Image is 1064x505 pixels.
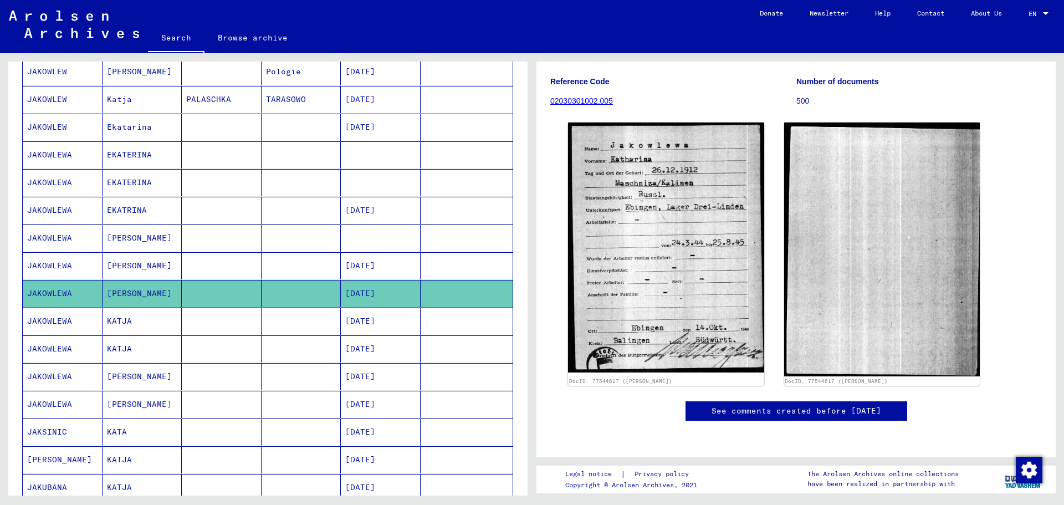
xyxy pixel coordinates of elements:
mat-cell: JAKOWLEWA [23,225,103,252]
mat-cell: [PERSON_NAME] [103,58,182,85]
img: 001.jpg [568,123,764,372]
mat-cell: KATJA [103,446,182,473]
img: 002.jpg [784,123,980,376]
mat-cell: Ekatarina [103,114,182,141]
div: Change consent [1015,456,1042,483]
mat-cell: EKATRINA [103,197,182,224]
mat-cell: [DATE] [341,114,421,141]
mat-cell: JAKUBANA [23,474,103,501]
mat-cell: [DATE] [341,308,421,335]
mat-cell: EKATERINA [103,141,182,169]
mat-cell: [DATE] [341,58,421,85]
mat-cell: JAKOWLEWA [23,197,103,224]
span: EN [1029,10,1041,18]
mat-cell: [DATE] [341,280,421,307]
mat-cell: [DATE] [341,363,421,390]
mat-cell: JAKOWLEWA [23,391,103,418]
mat-cell: PALASCHKA [182,86,262,113]
a: DocID: 77544617 ([PERSON_NAME]) [569,378,672,384]
mat-cell: JAKSINIC [23,419,103,446]
mat-cell: EKATERINA [103,169,182,196]
mat-cell: JAKOWLEW [23,114,103,141]
mat-cell: JAKOWLEWA [23,252,103,279]
mat-cell: JAKOWLEWA [23,335,103,363]
a: See comments created before [DATE] [712,405,881,417]
mat-cell: JAKOWLEWA [23,141,103,169]
mat-cell: [PERSON_NAME] [103,280,182,307]
mat-cell: [PERSON_NAME] [103,252,182,279]
a: Search [148,24,204,53]
p: 500 [796,95,1042,107]
mat-cell: [PERSON_NAME] [103,363,182,390]
a: DocID: 77544617 ([PERSON_NAME]) [785,378,888,384]
b: Reference Code [550,77,610,86]
p: Copyright © Arolsen Archives, 2021 [565,480,702,490]
p: have been realized in partnership with [807,479,959,489]
mat-cell: [DATE] [341,197,421,224]
mat-cell: Katja [103,86,182,113]
a: Privacy policy [626,468,702,480]
a: 02030301002.005 [550,96,613,105]
mat-cell: JAKOWLEWA [23,169,103,196]
mat-cell: JAKOWLEWA [23,308,103,335]
mat-cell: JAKOWLEWA [23,363,103,390]
mat-cell: [DATE] [341,86,421,113]
b: Number of documents [796,77,879,86]
mat-cell: KATJA [103,474,182,501]
mat-cell: JAKOWLEW [23,86,103,113]
a: Browse archive [204,24,301,51]
p: The Arolsen Archives online collections [807,469,959,479]
mat-cell: [DATE] [341,419,421,446]
mat-cell: [PERSON_NAME] [103,391,182,418]
mat-cell: [DATE] [341,446,421,473]
mat-cell: KATA [103,419,182,446]
div: | [565,468,702,480]
mat-cell: JAKOWLEW [23,58,103,85]
mat-cell: KATJA [103,308,182,335]
mat-cell: [DATE] [341,335,421,363]
mat-cell: Pologie [262,58,341,85]
mat-cell: JAKOWLEWA [23,280,103,307]
img: Change consent [1016,457,1042,483]
mat-cell: KATJA [103,335,182,363]
mat-cell: [DATE] [341,391,421,418]
img: Arolsen_neg.svg [9,11,139,38]
a: Legal notice [565,468,621,480]
mat-cell: [PERSON_NAME] [103,225,182,252]
mat-cell: [DATE] [341,474,421,501]
mat-cell: TARASOWO [262,86,341,113]
img: yv_logo.png [1002,465,1044,493]
mat-cell: [DATE] [341,252,421,279]
mat-cell: [PERSON_NAME] [23,446,103,473]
